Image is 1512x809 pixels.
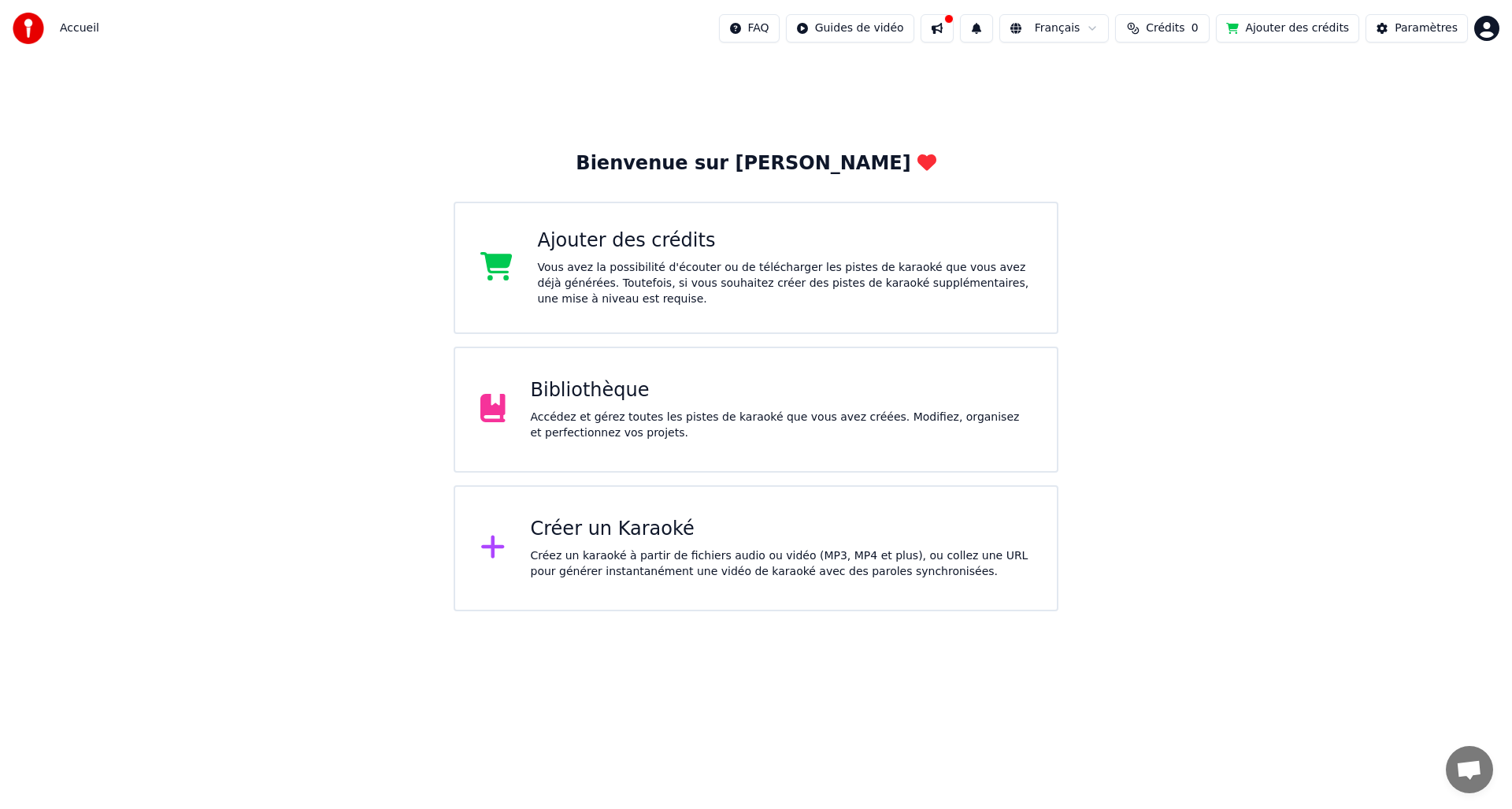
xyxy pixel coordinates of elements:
[60,20,99,36] nav: breadcrumb
[1191,20,1199,36] span: 0
[1216,14,1359,43] button: Ajouter des crédits
[1446,746,1493,793] div: Ouvrir le chat
[531,548,1032,580] div: Créez un karaoké à partir de fichiers audio ou vidéo (MP3, MP4 et plus), ou collez une URL pour g...
[60,20,99,36] span: Accueil
[576,151,936,176] div: Bienvenue sur [PERSON_NAME]
[13,13,44,44] img: youka
[531,517,1032,542] div: Créer un Karaoké
[531,410,1032,441] div: Accédez et gérez toutes les pistes de karaoké que vous avez créées. Modifiez, organisez et perfec...
[1366,14,1468,43] button: Paramètres
[538,260,1032,307] div: Vous avez la possibilité d'écouter ou de télécharger les pistes de karaoké que vous avez déjà gén...
[538,228,1032,254] div: Ajouter des crédits
[1395,20,1458,36] div: Paramètres
[786,14,914,43] button: Guides de vidéo
[1115,14,1210,43] button: Crédits0
[531,378,1032,403] div: Bibliothèque
[1146,20,1184,36] span: Crédits
[719,14,780,43] button: FAQ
